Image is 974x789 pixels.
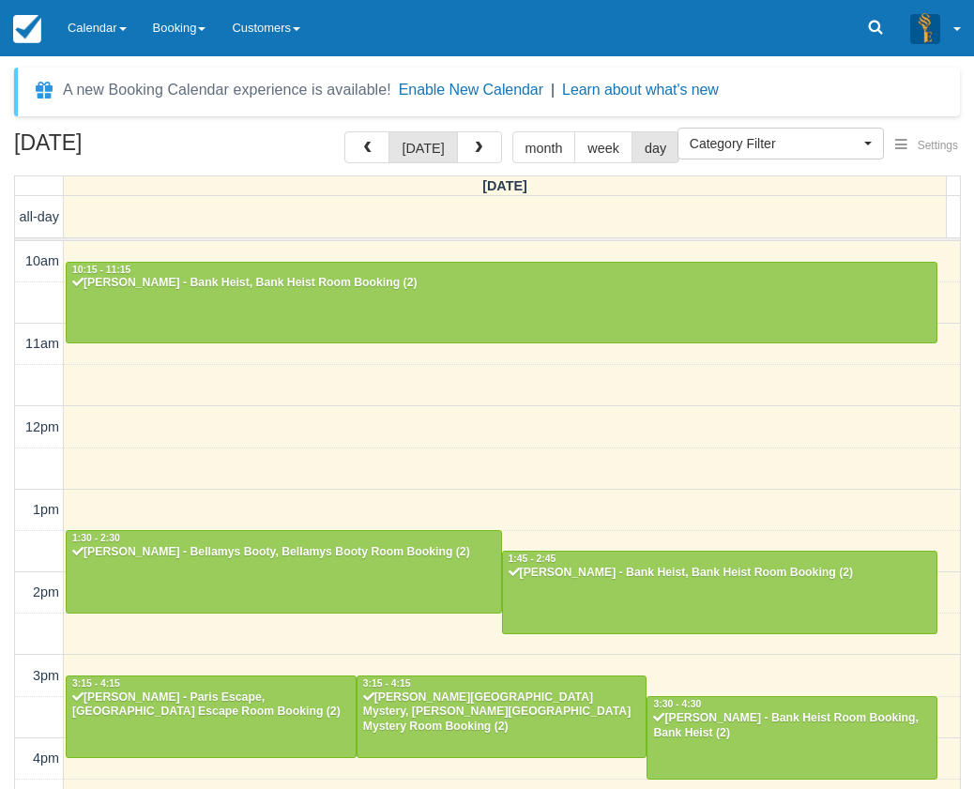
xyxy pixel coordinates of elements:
span: 4pm [33,751,59,766]
a: 3:15 - 4:15[PERSON_NAME] - Paris Escape, [GEOGRAPHIC_DATA] Escape Room Booking (2) [66,675,357,758]
img: checkfront-main-nav-mini-logo.png [13,15,41,43]
span: 3:15 - 4:15 [363,678,411,689]
div: [PERSON_NAME] - Paris Escape, [GEOGRAPHIC_DATA] Escape Room Booking (2) [71,690,351,721]
button: week [574,131,632,163]
span: 10:15 - 11:15 [72,265,130,275]
a: 1:45 - 2:45[PERSON_NAME] - Bank Heist, Bank Heist Room Booking (2) [502,551,938,633]
a: 3:30 - 4:30[PERSON_NAME] - Bank Heist Room Booking, Bank Heist (2) [647,696,937,779]
span: [DATE] [482,178,527,193]
span: 12pm [25,419,59,434]
img: A3 [910,13,940,43]
button: Category Filter [677,128,884,159]
div: [PERSON_NAME] - Bank Heist Room Booking, Bank Heist (2) [652,711,932,741]
span: 1:45 - 2:45 [509,554,556,564]
button: Enable New Calendar [399,81,543,99]
a: Learn about what's new [562,82,719,98]
span: 3:15 - 4:15 [72,678,120,689]
span: 1:30 - 2:30 [72,533,120,543]
span: all-day [20,209,59,224]
div: A new Booking Calendar experience is available! [63,79,391,101]
a: 10:15 - 11:15[PERSON_NAME] - Bank Heist, Bank Heist Room Booking (2) [66,262,937,344]
div: [PERSON_NAME][GEOGRAPHIC_DATA] Mystery, [PERSON_NAME][GEOGRAPHIC_DATA] Mystery Room Booking (2) [362,690,642,736]
span: Settings [918,139,958,152]
span: 1pm [33,502,59,517]
span: 3:30 - 4:30 [653,699,701,709]
button: month [512,131,576,163]
span: 10am [25,253,59,268]
span: Category Filter [690,134,860,153]
div: [PERSON_NAME] - Bank Heist, Bank Heist Room Booking (2) [71,276,932,291]
button: [DATE] [388,131,457,163]
span: 3pm [33,668,59,683]
button: Settings [884,132,969,159]
span: 11am [25,336,59,351]
a: 3:15 - 4:15[PERSON_NAME][GEOGRAPHIC_DATA] Mystery, [PERSON_NAME][GEOGRAPHIC_DATA] Mystery Room Bo... [357,675,647,758]
h2: [DATE] [14,131,251,166]
div: [PERSON_NAME] - Bank Heist, Bank Heist Room Booking (2) [508,566,933,581]
span: | [551,82,555,98]
span: 2pm [33,584,59,599]
div: [PERSON_NAME] - Bellamys Booty, Bellamys Booty Room Booking (2) [71,545,496,560]
a: 1:30 - 2:30[PERSON_NAME] - Bellamys Booty, Bellamys Booty Room Booking (2) [66,530,502,613]
button: day [632,131,679,163]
